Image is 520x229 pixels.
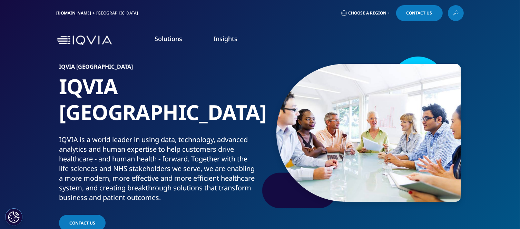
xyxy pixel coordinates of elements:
div: [GEOGRAPHIC_DATA] [97,10,141,16]
a: Insights [214,34,237,43]
img: 361_team-collaborating-and-listening-to-ideas.jpg [276,64,461,202]
h6: IQVIA [GEOGRAPHIC_DATA] [59,64,257,73]
a: Solutions [155,34,183,43]
span: Contact Us [69,220,95,226]
span: Choose a Region [349,10,387,16]
a: Contact Us [396,5,443,21]
img: IQVIA Healthcare Information Technology and Pharma Clinical Research Company [57,36,112,46]
span: Contact Us [406,11,432,15]
a: [DOMAIN_NAME] [57,10,91,16]
button: Cookie Settings [5,208,22,226]
h1: IQVIA [GEOGRAPHIC_DATA] [59,73,257,135]
nav: Primary [115,24,464,57]
div: IQVIA is a world leader in using data, technology, advanced analytics and human expertise to help... [59,135,257,202]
